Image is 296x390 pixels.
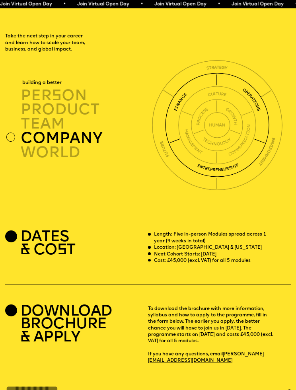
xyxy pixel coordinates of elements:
[52,89,62,104] span: s
[20,306,112,345] h2: DOWNLOAD BROCHURE & APPLY
[148,306,291,364] p: To download the brochure with more information, syllabus and how to apply to the programme, fill ...
[21,88,154,103] div: per on
[20,231,76,257] h2: DATES & CO T
[21,131,154,146] div: company
[57,243,66,258] span: S
[140,2,143,6] span: •
[5,33,97,53] p: Take the next step in your career and learn how to scale your team, business, and global impact.
[154,251,217,257] p: Next Cohort Starts: [DATE]
[21,103,154,117] div: product
[154,257,251,264] p: Cost: £45,000 (excl. VAT) for all 5 modules
[63,2,66,6] span: •
[218,2,220,6] span: •
[21,145,154,160] div: world
[22,80,62,86] div: building a better
[154,244,262,251] p: Location: [GEOGRAPHIC_DATA] & [US_STATE]
[21,117,154,131] div: TEAM
[154,231,273,244] p: Length: Five in-person Modules spread across 1 year (9 weeks in total)
[148,350,264,365] a: [PERSON_NAME][EMAIL_ADDRESS][DOMAIN_NAME]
